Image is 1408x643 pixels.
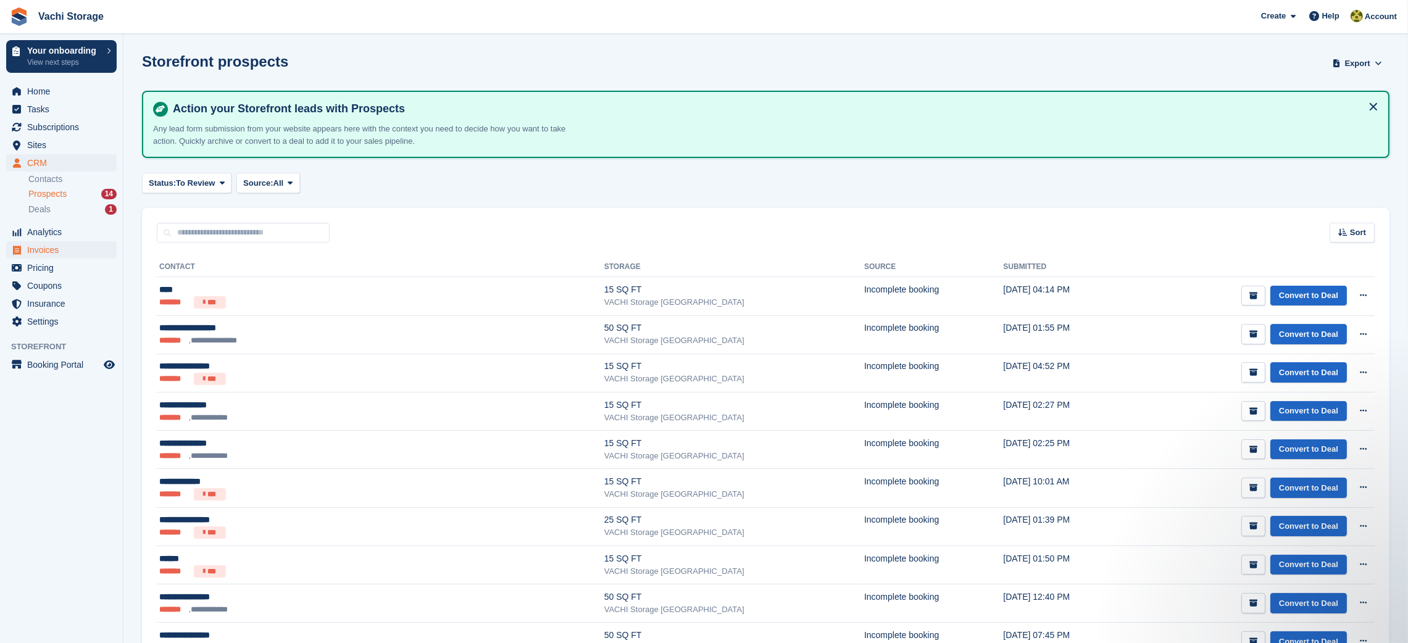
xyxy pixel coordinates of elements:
a: Convert to Deal [1270,324,1347,344]
a: menu [6,259,117,276]
p: Any lead form submission from your website appears here with the context you need to decide how y... [153,123,585,147]
span: Coupons [27,277,101,294]
h4: Action your Storefront leads with Prospects [168,102,1378,116]
img: Accounting [1351,10,1363,22]
a: Your onboarding View next steps [6,40,117,73]
div: 50 SQ FT [604,591,864,604]
div: VACHI Storage [GEOGRAPHIC_DATA] [604,526,864,539]
td: Incomplete booking [864,354,1003,392]
div: 15 SQ FT [604,360,864,373]
span: Sites [27,136,101,154]
td: [DATE] 01:50 PM [1003,546,1127,584]
td: [DATE] 01:39 PM [1003,507,1127,546]
a: Deals 1 [28,203,117,216]
a: menu [6,101,117,118]
td: Incomplete booking [864,469,1003,507]
div: VACHI Storage [GEOGRAPHIC_DATA] [604,488,864,500]
span: Settings [27,313,101,330]
div: 50 SQ FT [604,629,864,642]
span: Storefront [11,341,123,353]
a: menu [6,154,117,172]
button: Export [1330,53,1385,73]
td: Incomplete booking [864,392,1003,431]
button: Source: All [236,173,300,193]
a: menu [6,277,117,294]
span: Status: [149,177,176,189]
div: 15 SQ FT [604,552,864,565]
td: Incomplete booking [864,431,1003,469]
div: 15 SQ FT [604,399,864,412]
td: [DATE] 02:25 PM [1003,431,1127,469]
a: menu [6,295,117,312]
div: VACHI Storage [GEOGRAPHIC_DATA] [604,296,864,309]
a: Convert to Deal [1270,362,1347,383]
a: menu [6,118,117,136]
td: [DATE] 10:01 AM [1003,469,1127,507]
span: Prospects [28,188,67,200]
a: menu [6,136,117,154]
div: 1 [105,204,117,215]
th: Storage [604,257,864,277]
td: [DATE] 01:55 PM [1003,315,1127,354]
div: VACHI Storage [GEOGRAPHIC_DATA] [604,334,864,347]
p: View next steps [27,57,101,68]
span: Subscriptions [27,118,101,136]
a: Convert to Deal [1270,401,1347,421]
a: Vachi Storage [33,6,109,27]
td: Incomplete booking [864,584,1003,623]
a: Convert to Deal [1270,439,1347,460]
span: All [273,177,284,189]
span: Tasks [27,101,101,118]
span: Source: [243,177,273,189]
span: To Review [176,177,215,189]
div: VACHI Storage [GEOGRAPHIC_DATA] [604,373,864,385]
div: 25 SQ FT [604,513,864,526]
span: Account [1365,10,1397,23]
div: 14 [101,189,117,199]
div: VACHI Storage [GEOGRAPHIC_DATA] [604,450,864,462]
a: menu [6,356,117,373]
a: Convert to Deal [1270,516,1347,536]
td: [DATE] 02:27 PM [1003,392,1127,431]
span: Analytics [27,223,101,241]
a: Preview store [102,357,117,372]
h1: Storefront prospects [142,53,288,70]
div: 15 SQ FT [604,283,864,296]
a: Contacts [28,173,117,185]
div: 15 SQ FT [604,437,864,450]
div: 15 SQ FT [604,475,864,488]
td: [DATE] 04:14 PM [1003,277,1127,315]
a: Convert to Deal [1270,555,1347,575]
td: [DATE] 04:52 PM [1003,354,1127,392]
th: Submitted [1003,257,1127,277]
p: Your onboarding [27,46,101,55]
span: Create [1261,10,1286,22]
span: Booking Portal [27,356,101,373]
span: Home [27,83,101,100]
div: 50 SQ FT [604,321,864,334]
a: menu [6,313,117,330]
td: Incomplete booking [864,277,1003,315]
span: Invoices [27,241,101,259]
th: Contact [157,257,604,277]
a: Convert to Deal [1270,478,1347,498]
span: Pricing [27,259,101,276]
button: Status: To Review [142,173,231,193]
a: Convert to Deal [1270,593,1347,613]
a: Convert to Deal [1270,286,1347,306]
td: Incomplete booking [864,315,1003,354]
td: Incomplete booking [864,507,1003,546]
div: VACHI Storage [GEOGRAPHIC_DATA] [604,565,864,578]
a: menu [6,83,117,100]
span: CRM [27,154,101,172]
a: menu [6,223,117,241]
span: Help [1322,10,1339,22]
a: menu [6,241,117,259]
span: Insurance [27,295,101,312]
td: [DATE] 12:40 PM [1003,584,1127,623]
span: Export [1345,57,1370,70]
span: Deals [28,204,51,215]
span: Sort [1350,226,1366,239]
img: stora-icon-8386f47178a22dfd0bd8f6a31ec36ba5ce8667c1dd55bd0f319d3a0aa187defe.svg [10,7,28,26]
div: VACHI Storage [GEOGRAPHIC_DATA] [604,412,864,424]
